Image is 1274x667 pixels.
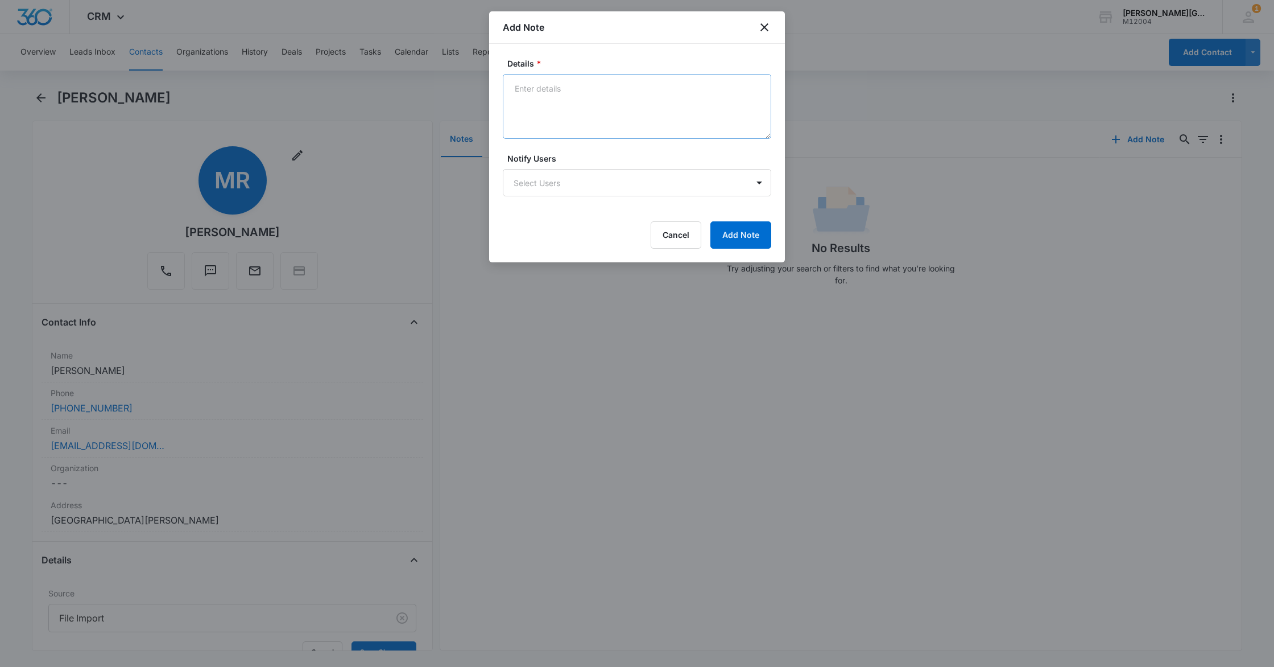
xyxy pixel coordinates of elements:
[758,20,771,34] button: close
[710,221,771,249] button: Add Note
[651,221,701,249] button: Cancel
[507,57,776,69] label: Details
[507,153,776,164] label: Notify Users
[503,20,544,34] h1: Add Note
